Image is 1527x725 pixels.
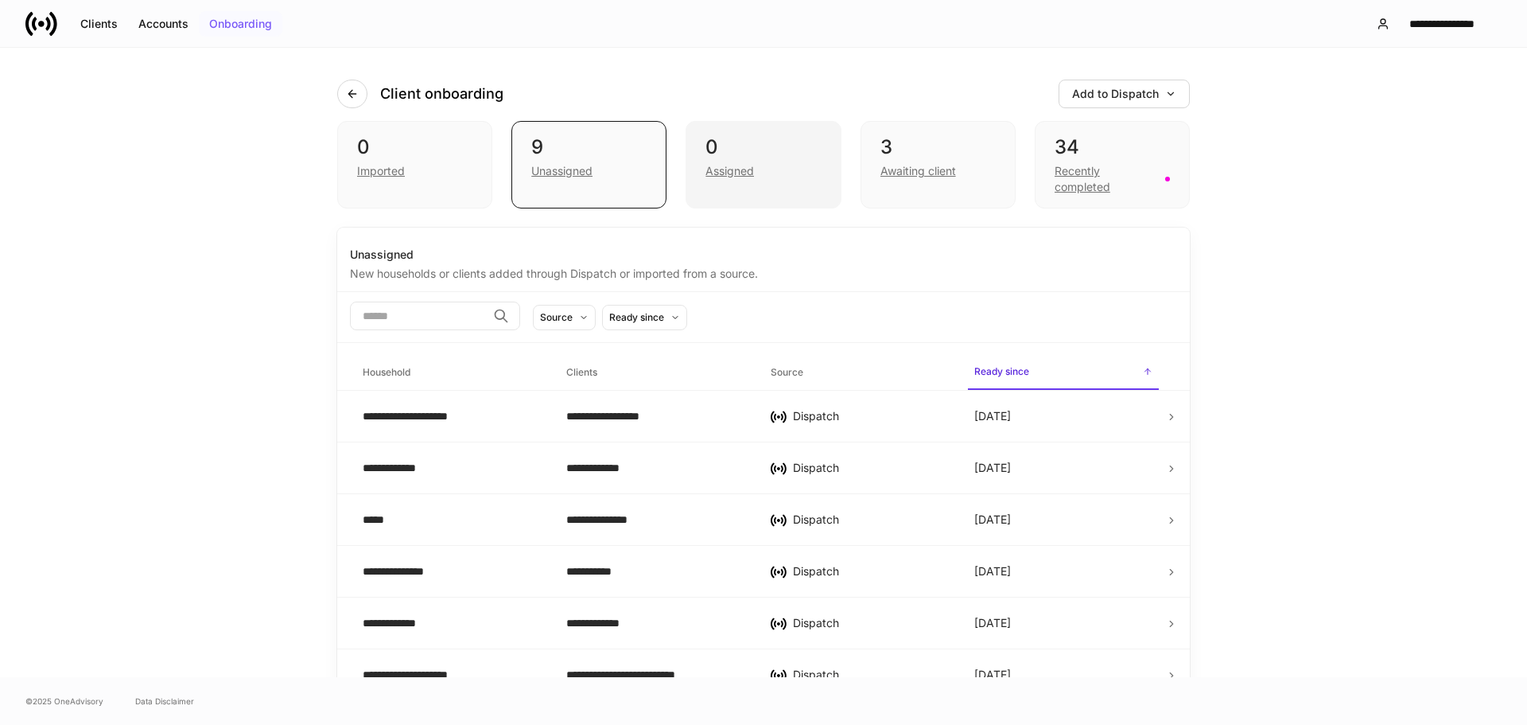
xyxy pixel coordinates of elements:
[531,163,593,179] div: Unassigned
[974,460,1011,476] p: [DATE]
[974,512,1011,528] p: [DATE]
[705,134,821,160] div: 0
[350,263,1177,282] div: New households or clients added through Dispatch or imported from a source.
[1035,121,1190,209] div: 34Recently completed
[793,460,949,476] div: Dispatch
[25,695,103,707] span: © 2025 OneAdvisory
[566,364,597,380] h6: Clients
[209,18,272,29] div: Onboarding
[1055,163,1156,195] div: Recently completed
[128,11,199,37] button: Accounts
[511,121,666,209] div: 9Unassigned
[764,357,955,389] span: Source
[350,247,1177,263] div: Unassigned
[793,563,949,579] div: Dispatch
[380,84,503,103] h4: Client onboarding
[793,667,949,683] div: Dispatch
[363,364,410,380] h6: Household
[880,163,956,179] div: Awaiting client
[80,18,118,29] div: Clients
[968,356,1159,390] span: Ready since
[1072,88,1176,99] div: Add to Dispatch
[540,310,573,325] div: Source
[531,134,647,160] div: 9
[602,305,687,330] button: Ready since
[1059,80,1190,108] button: Add to Dispatch
[974,563,1011,579] p: [DATE]
[793,512,949,528] div: Dispatch
[705,163,754,179] div: Assigned
[880,134,996,160] div: 3
[533,305,596,330] button: Source
[70,11,128,37] button: Clients
[135,695,194,707] a: Data Disclaimer
[357,134,472,160] div: 0
[771,364,803,380] h6: Source
[974,408,1011,424] p: [DATE]
[974,667,1011,683] p: [DATE]
[337,121,492,209] div: 0Imported
[199,11,282,37] button: Onboarding
[974,364,1029,379] h6: Ready since
[138,18,188,29] div: Accounts
[861,121,1016,209] div: 3Awaiting client
[686,121,841,209] div: 0Assigned
[793,615,949,631] div: Dispatch
[357,163,405,179] div: Imported
[793,408,949,424] div: Dispatch
[560,357,751,389] span: Clients
[1055,134,1170,160] div: 34
[609,310,664,325] div: Ready since
[974,615,1011,631] p: [DATE]
[356,357,547,389] span: Household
